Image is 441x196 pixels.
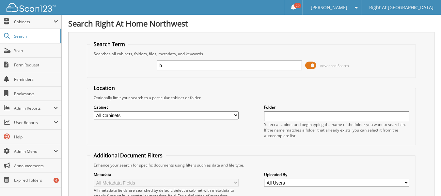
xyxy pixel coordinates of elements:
label: Cabinet [94,104,239,110]
legend: Search Term [90,41,128,48]
span: Announcements [14,163,58,169]
span: Advanced Search [320,63,349,68]
legend: Location [90,84,118,92]
span: Expired Folders [14,177,58,183]
h1: Search Right At Home Northwest [68,18,434,29]
label: Uploaded By [264,172,409,177]
span: Search [14,33,57,39]
span: Cabinets [14,19,54,25]
label: Metadata [94,172,239,177]
span: Scan [14,48,58,53]
iframe: Chat Widget [408,165,441,196]
div: Optionally limit your search to a particular cabinet or folder [90,95,412,100]
span: Admin Menu [14,149,54,154]
img: scan123-logo-white.svg [7,3,55,12]
span: Admin Reports [14,105,54,111]
div: Select a cabinet and begin typing the name of the folder you want to search in. If the name match... [264,122,409,138]
span: Help [14,134,58,140]
span: Right At [GEOGRAPHIC_DATA] [369,6,433,9]
div: Searches all cabinets, folders, files, metadata, and keywords [90,51,412,57]
div: 4 [54,178,59,183]
span: Reminders [14,77,58,82]
span: Bookmarks [14,91,58,97]
label: Folder [264,104,409,110]
span: 20 [294,3,301,8]
span: User Reports [14,120,54,125]
span: Form Request [14,62,58,68]
legend: Additional Document Filters [90,152,166,159]
span: [PERSON_NAME] [311,6,347,9]
div: Enhance your search for specific documents using filters such as date and file type. [90,162,412,168]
